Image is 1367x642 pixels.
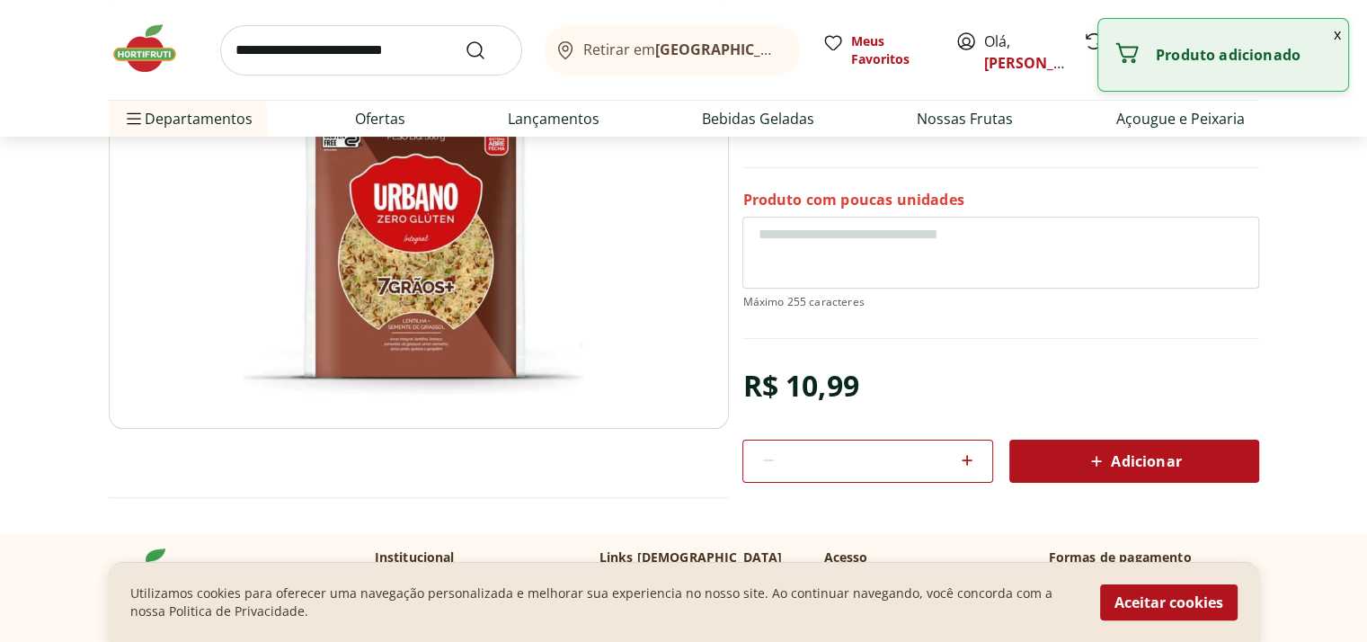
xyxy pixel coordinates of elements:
a: Açougue e Peixaria [1115,108,1244,129]
button: Submit Search [465,40,508,61]
span: Adicionar [1086,450,1181,472]
p: Institucional [375,548,455,566]
button: Menu [123,97,145,140]
p: Formas de pagamento [1049,548,1259,566]
a: Ofertas [355,108,405,129]
button: Adicionar [1009,440,1259,483]
a: Nossas Frutas [917,108,1013,129]
img: Hortifruti [109,548,199,602]
span: Departamentos [123,97,253,140]
button: Retirar em[GEOGRAPHIC_DATA]/[GEOGRAPHIC_DATA] [544,25,801,76]
p: Acesso [824,548,868,566]
a: [PERSON_NAME] [984,53,1101,73]
b: [GEOGRAPHIC_DATA]/[GEOGRAPHIC_DATA] [655,40,958,59]
button: Aceitar cookies [1100,584,1238,620]
img: Hortifruti [109,22,199,76]
span: Retirar em [583,41,782,58]
span: Olá, [984,31,1064,74]
div: R$ 10,99 [742,361,858,411]
a: Bebidas Geladas [702,108,814,129]
a: Lançamentos [508,108,599,129]
a: Meus Favoritos [822,32,934,68]
p: Produto adicionado [1156,46,1334,64]
p: Links [DEMOGRAPHIC_DATA] [599,548,783,566]
span: Meus Favoritos [851,32,934,68]
p: Produto com poucas unidades [742,190,963,210]
button: Fechar notificação [1327,19,1348,49]
input: search [220,25,522,76]
p: Utilizamos cookies para oferecer uma navegação personalizada e melhorar sua experiencia no nosso ... [130,584,1079,620]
